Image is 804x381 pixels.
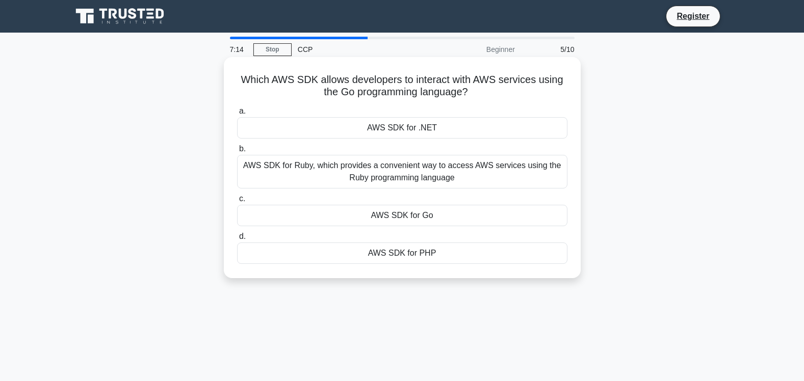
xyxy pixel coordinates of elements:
[432,39,521,60] div: Beginner
[224,39,253,60] div: 7:14
[239,144,246,153] span: b.
[670,10,715,22] a: Register
[237,242,567,264] div: AWS SDK for PHP
[237,205,567,226] div: AWS SDK for Go
[292,39,432,60] div: CCP
[253,43,292,56] a: Stop
[237,117,567,139] div: AWS SDK for .NET
[239,194,245,203] span: c.
[236,73,568,99] h5: Which AWS SDK allows developers to interact with AWS services using the Go programming language?
[239,106,246,115] span: a.
[237,155,567,188] div: AWS SDK for Ruby, which provides a convenient way to access AWS services using the Ruby programmi...
[521,39,581,60] div: 5/10
[239,232,246,240] span: d.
